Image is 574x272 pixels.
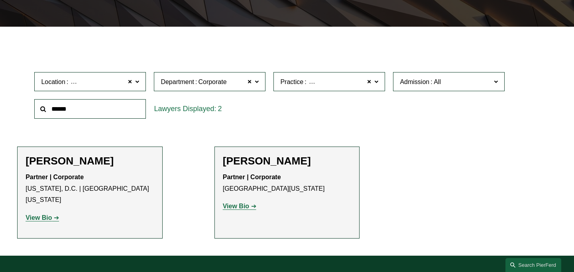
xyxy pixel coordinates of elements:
[26,172,154,206] p: [US_STATE], D.C. | [GEOGRAPHIC_DATA][US_STATE]
[41,78,65,85] span: Location
[26,214,59,221] a: View Bio
[218,105,222,113] span: 2
[223,174,281,180] strong: Partner | Corporate
[308,77,379,87] span: Mergers and Acquisitions
[69,77,171,87] span: [GEOGRAPHIC_DATA][US_STATE]
[26,214,52,221] strong: View Bio
[400,78,429,85] span: Admission
[223,203,249,209] strong: View Bio
[198,77,226,87] span: Corporate
[280,78,303,85] span: Practice
[223,155,352,168] h2: [PERSON_NAME]
[505,258,561,272] a: Search this site
[223,203,256,209] a: View Bio
[223,172,352,195] p: [GEOGRAPHIC_DATA][US_STATE]
[161,78,194,85] span: Department
[26,155,154,168] h2: [PERSON_NAME]
[26,174,84,180] strong: Partner | Corporate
